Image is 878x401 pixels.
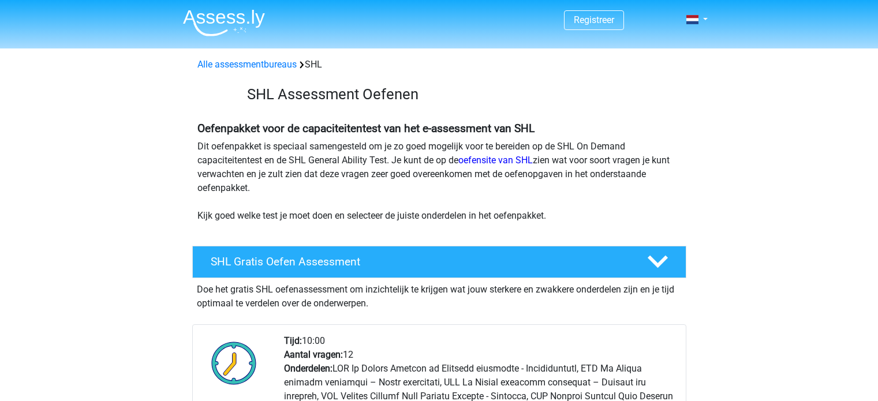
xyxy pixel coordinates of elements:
p: Dit oefenpakket is speciaal samengesteld om je zo goed mogelijk voor te bereiden op de SHL On Dem... [197,140,681,223]
h3: SHL Assessment Oefenen [247,85,677,103]
div: Doe het gratis SHL oefenassessment om inzichtelijk te krijgen wat jouw sterkere en zwakkere onder... [192,278,686,310]
a: SHL Gratis Oefen Assessment [188,246,691,278]
a: oefensite van SHL [458,155,533,166]
b: Tijd: [284,335,302,346]
h4: SHL Gratis Oefen Assessment [211,255,629,268]
a: Registreer [574,14,614,25]
b: Onderdelen: [284,363,332,374]
img: Klok [205,334,263,392]
b: Aantal vragen: [284,349,343,360]
a: Alle assessmentbureaus [197,59,297,70]
div: SHL [193,58,686,72]
img: Assessly [183,9,265,36]
b: Oefenpakket voor de capaciteitentest van het e-assessment van SHL [197,122,535,135]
